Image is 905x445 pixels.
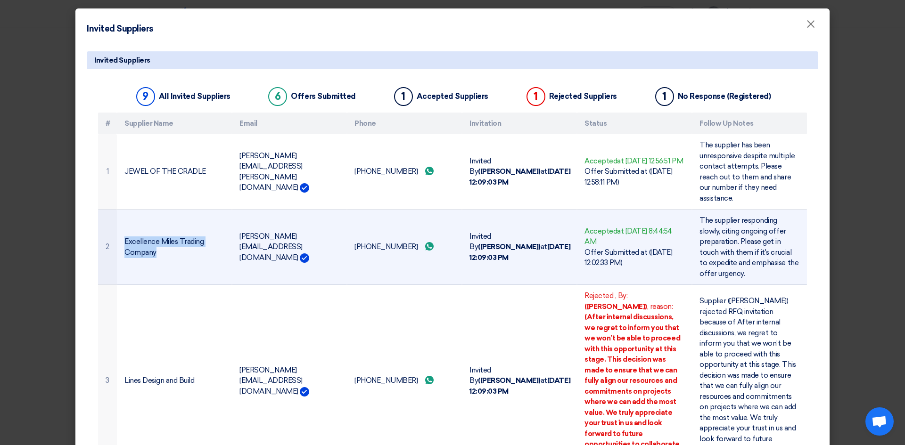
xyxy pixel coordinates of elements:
[347,210,462,285] td: [PHONE_NUMBER]
[699,141,795,202] span: The supplier has been unresponsive despite multiple contact attempts. Please reach out to them an...
[584,302,647,311] b: ([PERSON_NAME])
[469,376,570,396] b: [DATE] 12:09:03 PM
[469,232,570,262] span: Invited By at
[347,134,462,210] td: [PHONE_NUMBER]
[655,87,674,106] div: 1
[469,157,570,186] span: Invited By at
[469,366,570,396] span: Invited By at
[692,113,807,135] th: Follow Up Notes
[117,210,232,285] td: Excellence Miles Trading Company
[300,387,309,396] img: Verified Account
[617,157,683,165] span: at [DATE] 12:56:51 PM
[394,87,413,106] div: 1
[527,87,545,106] div: 1
[136,87,155,106] div: 9
[232,210,347,285] td: [PERSON_NAME][EMAIL_ADDRESS][DOMAIN_NAME]
[584,226,684,247] div: Accepted
[98,113,117,135] th: #
[798,15,823,34] button: Close
[806,17,815,36] span: ×
[469,243,570,262] b: [DATE] 12:09:03 PM
[300,183,309,193] img: Verified Account
[549,92,617,101] div: Rejected Suppliers
[699,216,798,278] span: The supplier responding slowly, citing ongoing offer preparation. Please get in touch with them i...
[94,55,150,65] span: Invited Suppliers
[87,23,153,35] h4: Invited Suppliers
[678,92,771,101] div: No Response (Registered)
[584,166,684,187] div: Offer Submitted at ([DATE] 12:58:11 PM)
[469,167,570,186] b: [DATE] 12:09:03 PM
[232,134,347,210] td: [PERSON_NAME][EMAIL_ADDRESS][PERSON_NAME][DOMAIN_NAME]
[478,376,541,385] b: ([PERSON_NAME])
[347,113,462,135] th: Phone
[300,253,309,263] img: Verified Account
[98,210,117,285] td: 2
[268,87,287,106] div: 6
[291,92,355,101] div: Offers Submitted
[98,134,117,210] td: 1
[584,227,672,246] span: at [DATE] 8:44:54 AM
[462,113,577,135] th: Invitation
[865,407,894,436] div: Open chat
[577,113,692,135] th: Status
[232,113,347,135] th: Email
[478,167,541,176] b: ([PERSON_NAME])
[117,113,232,135] th: Supplier Name
[117,134,232,210] td: JEWEL OF THE CRADLE
[584,156,684,167] div: Accepted
[417,92,488,101] div: Accepted Suppliers
[159,92,230,101] div: All Invited Suppliers
[584,291,613,300] span: Rejected
[478,243,541,251] b: ([PERSON_NAME])
[584,247,684,268] div: Offer Submitted at ([DATE] 12:02:33 PM)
